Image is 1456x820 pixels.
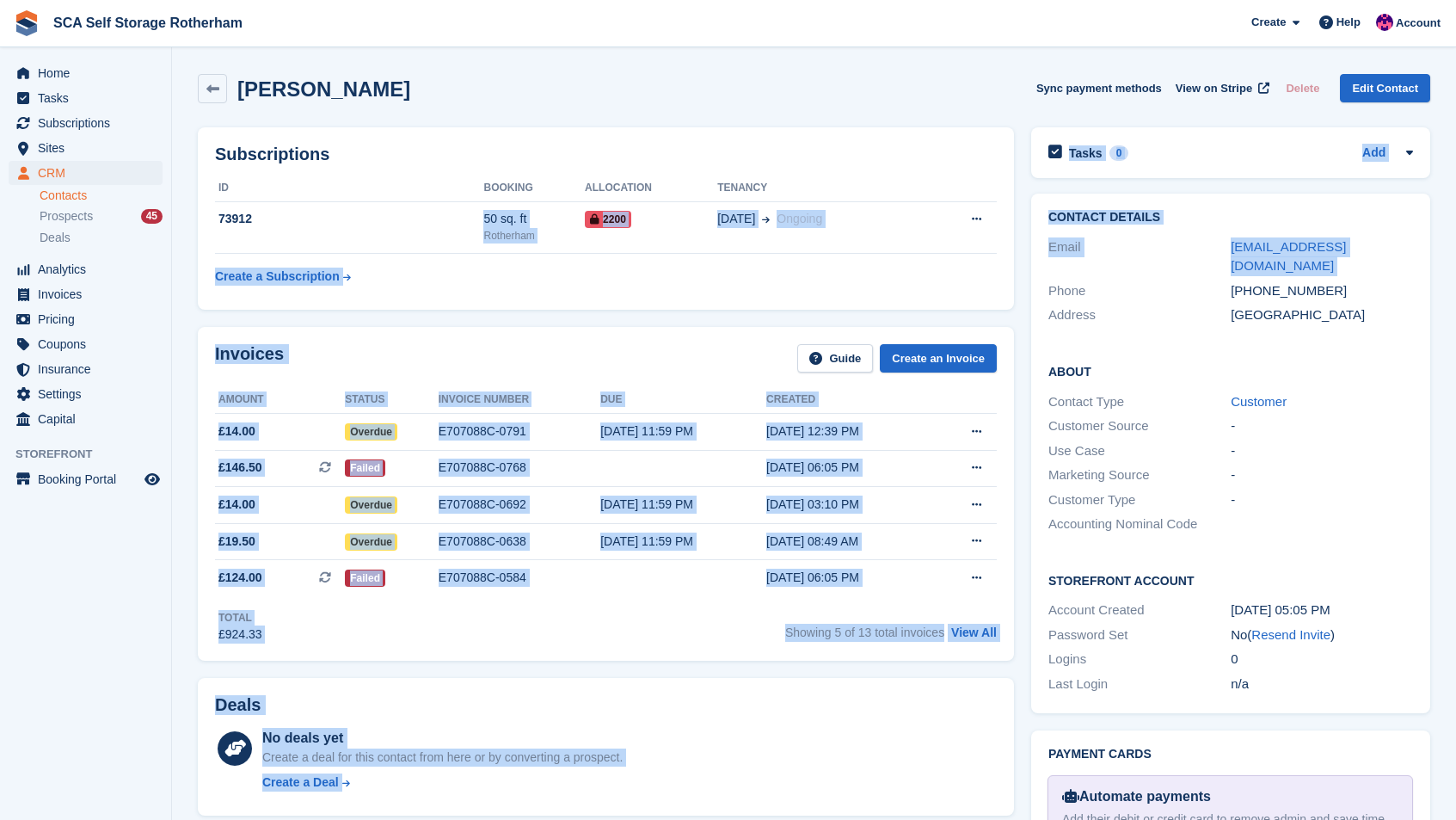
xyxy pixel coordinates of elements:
a: Customer [1231,394,1287,409]
button: Delete [1279,74,1326,102]
span: Overdue [345,423,397,441]
div: E707088C-0692 [439,496,600,514]
div: [DATE] 06:05 PM [766,459,932,477]
a: menu [9,382,163,406]
div: - [1231,465,1413,485]
span: Subscriptions [38,111,141,135]
a: View All [951,626,997,639]
span: Pricing [38,307,141,331]
th: Status [345,386,439,414]
div: No deals yet [262,728,623,749]
div: [DATE] 11:59 PM [600,533,766,551]
span: Failed [345,570,385,587]
div: n/a [1231,675,1413,694]
a: Resend Invite [1251,627,1330,642]
th: Due [600,386,766,414]
button: Sync payment methods [1036,74,1162,102]
div: [DATE] 11:59 PM [600,496,766,514]
span: Account [1396,15,1441,32]
h2: [PERSON_NAME] [237,77,410,101]
div: Create a deal for this contact from here or by converting a prospect. [262,749,623,767]
a: View on Stripe [1169,74,1273,102]
a: Add [1362,144,1385,163]
a: menu [9,282,163,306]
span: Sites [38,136,141,160]
span: £14.00 [218,496,255,514]
div: [DATE] 08:49 AM [766,533,932,551]
div: Create a Deal [262,774,339,792]
th: Amount [215,386,345,414]
div: Create a Subscription [215,268,340,286]
h2: Payment cards [1048,748,1413,761]
a: menu [9,332,163,356]
th: ID [215,175,483,202]
div: [PHONE_NUMBER] [1231,281,1413,301]
div: [DATE] 11:59 PM [600,422,766,441]
h2: Storefront Account [1048,571,1413,589]
a: menu [9,357,163,381]
th: Booking [483,175,585,202]
h2: Deals [215,695,261,715]
div: Logins [1048,650,1231,669]
a: Create an Invoice [880,344,997,373]
span: Analytics [38,257,141,281]
div: Use Case [1048,441,1231,461]
span: View on Stripe [1176,80,1252,97]
span: Invoices [38,282,141,306]
a: menu [9,407,163,431]
a: menu [9,136,163,160]
span: Deals [40,230,71,246]
div: [DATE] 03:10 PM [766,496,932,514]
span: Prospects [40,208,93,225]
span: Settings [38,382,141,406]
div: Contact Type [1048,392,1231,412]
a: menu [9,161,163,185]
h2: Invoices [215,344,284,373]
span: Help [1336,14,1361,31]
div: Customer Source [1048,416,1231,436]
span: £146.50 [218,459,262,477]
div: [DATE] 05:05 PM [1231,601,1413,620]
span: CRM [38,161,141,185]
a: Create a Deal [262,774,623,792]
span: £124.00 [218,569,262,587]
div: Automate payments [1062,786,1398,807]
span: £14.00 [218,422,255,441]
div: [GEOGRAPHIC_DATA] [1231,305,1413,325]
div: Last Login [1048,675,1231,694]
span: Create [1251,14,1286,31]
div: [DATE] 12:39 PM [766,422,932,441]
div: 0 [1231,650,1413,669]
div: 73912 [215,210,483,228]
img: Sam Chapman [1376,14,1393,31]
img: stora-icon-8386f47178a22dfd0bd8f6a31ec36ba5ce8667c1dd55bd0f319d3a0aa187defe.svg [14,10,40,36]
h2: About [1048,362,1413,379]
th: Created [766,386,932,414]
div: E707088C-0584 [439,569,600,587]
span: Storefront [15,446,171,463]
span: Capital [38,407,141,431]
span: Home [38,61,141,85]
a: Guide [797,344,873,373]
h2: Subscriptions [215,145,997,164]
span: ( ) [1247,627,1335,642]
span: [DATE] [717,210,755,228]
div: £924.33 [218,626,262,644]
div: Marketing Source [1048,465,1231,485]
span: 2200 [585,211,631,228]
a: menu [9,307,163,331]
div: E707088C-0638 [439,533,600,551]
a: [EMAIL_ADDRESS][DOMAIN_NAME] [1231,239,1346,274]
a: Prospects 45 [40,207,163,225]
div: 50 sq. ft [483,210,585,228]
a: menu [9,61,163,85]
div: - [1231,441,1413,461]
span: Insurance [38,357,141,381]
div: Password Set [1048,626,1231,645]
a: Edit Contact [1340,74,1430,102]
a: Deals [40,229,163,247]
span: Booking Portal [38,467,141,491]
div: Phone [1048,281,1231,301]
span: Showing 5 of 13 total invoices [785,626,944,639]
div: Address [1048,305,1231,325]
